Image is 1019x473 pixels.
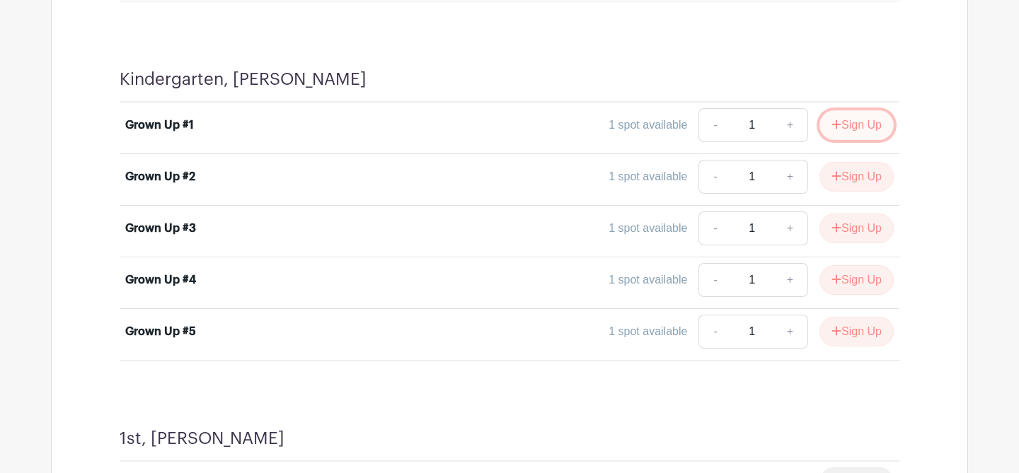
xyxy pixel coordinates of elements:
[120,69,367,90] h4: Kindergarten, [PERSON_NAME]
[819,317,894,346] button: Sign Up
[125,271,196,288] div: Grown Up #4
[819,110,894,140] button: Sign Up
[609,117,687,134] div: 1 spot available
[819,265,894,295] button: Sign Up
[698,211,731,245] a: -
[773,315,808,349] a: +
[609,323,687,340] div: 1 spot available
[698,108,731,142] a: -
[773,108,808,142] a: +
[609,168,687,185] div: 1 spot available
[773,263,808,297] a: +
[609,220,687,237] div: 1 spot available
[773,160,808,194] a: +
[819,214,894,243] button: Sign Up
[609,271,687,288] div: 1 spot available
[698,160,731,194] a: -
[773,211,808,245] a: +
[120,428,284,449] h4: 1st, [PERSON_NAME]
[698,263,731,297] a: -
[125,117,194,134] div: Grown Up #1
[125,168,195,185] div: Grown Up #2
[819,162,894,192] button: Sign Up
[125,220,196,237] div: Grown Up #3
[125,323,196,340] div: Grown Up #5
[698,315,731,349] a: -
